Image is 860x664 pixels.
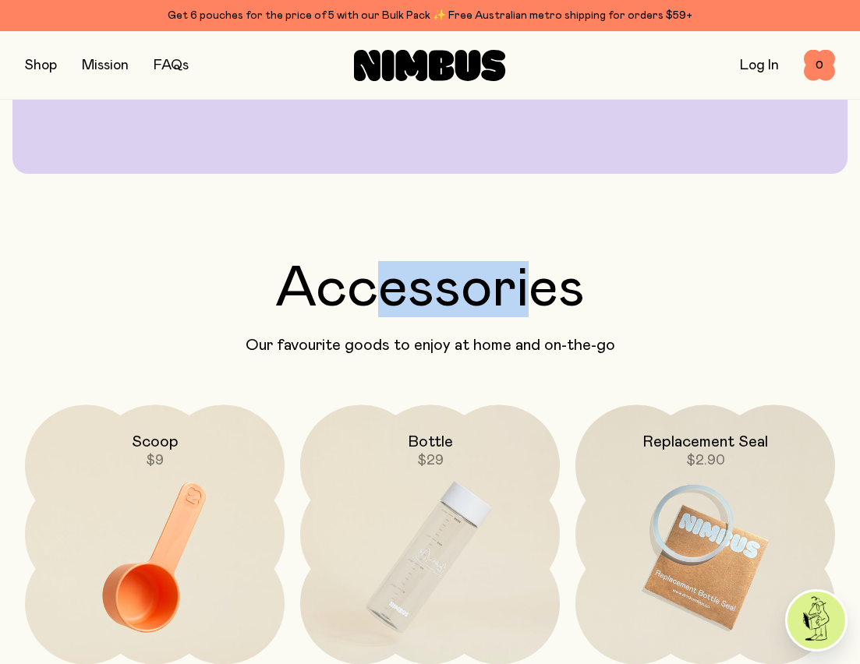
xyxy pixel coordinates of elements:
[686,454,725,468] span: $2.90
[25,261,835,317] h2: Accessories
[575,404,835,664] a: Replacement Seal$2.90
[25,336,835,355] p: Our favourite goods to enjoy at home and on-the-go
[300,404,560,664] a: Bottle$29
[25,404,285,664] a: Scoop$9
[408,433,453,451] h2: Bottle
[804,50,835,81] button: 0
[146,454,164,468] span: $9
[787,592,845,649] img: agent
[82,58,129,72] a: Mission
[132,433,179,451] h2: Scoop
[740,58,779,72] a: Log In
[417,454,444,468] span: $29
[25,6,835,25] div: Get 6 pouches for the price of 5 with our Bulk Pack ✨ Free Australian metro shipping for orders $59+
[154,58,189,72] a: FAQs
[642,433,768,451] h2: Replacement Seal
